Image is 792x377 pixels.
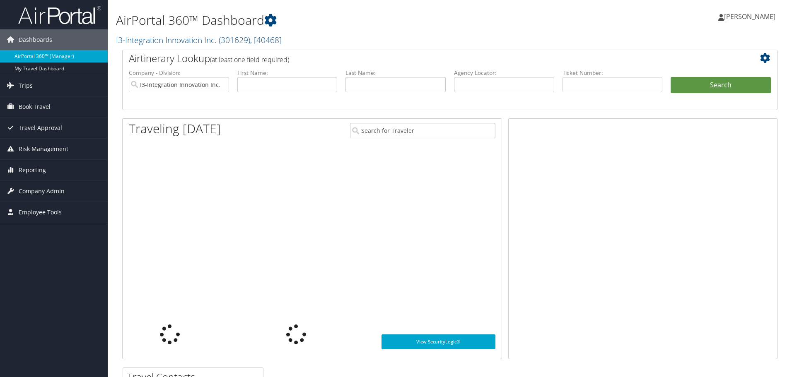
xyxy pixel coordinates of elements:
h1: AirPortal 360™ Dashboard [116,12,561,29]
h2: Airtinerary Lookup [129,51,716,65]
span: Reporting [19,160,46,180]
span: Travel Approval [19,118,62,138]
label: Agency Locator: [454,69,554,77]
span: Book Travel [19,96,51,117]
span: Dashboards [19,29,52,50]
span: , [ 40468 ] [250,34,282,46]
span: (at least one field required) [210,55,289,64]
span: Employee Tools [19,202,62,223]
a: [PERSON_NAME] [718,4,784,29]
span: ( 301629 ) [219,34,250,46]
img: airportal-logo.png [18,5,101,25]
label: Ticket Number: [563,69,663,77]
h1: Traveling [DATE] [129,120,221,137]
span: Trips [19,75,33,96]
span: [PERSON_NAME] [724,12,775,21]
input: Search for Traveler [350,123,495,138]
span: Risk Management [19,139,68,159]
span: Company Admin [19,181,65,202]
label: Last Name: [345,69,446,77]
a: I3-Integration Innovation Inc. [116,34,282,46]
label: Company - Division: [129,69,229,77]
a: View SecurityLogic® [382,334,495,349]
label: First Name: [237,69,338,77]
button: Search [671,77,771,94]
